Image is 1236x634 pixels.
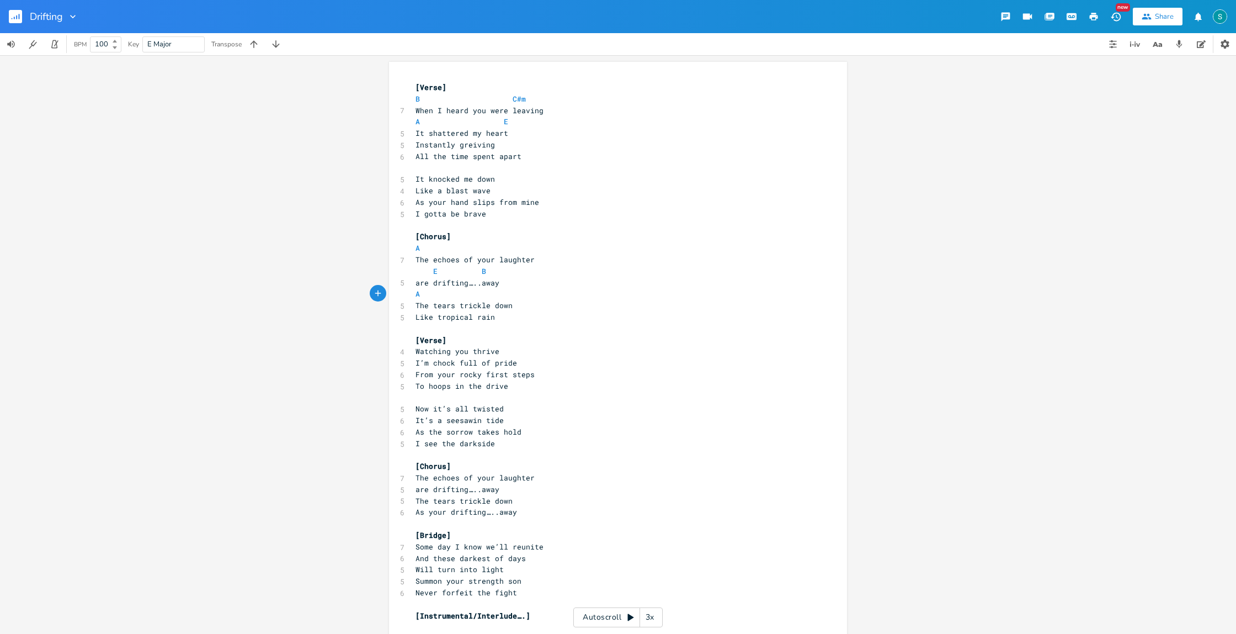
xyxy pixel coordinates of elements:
span: Will turn into light [415,564,504,574]
span: Drifting [30,12,63,22]
span: I see the darkside [415,438,495,448]
span: E [504,117,508,126]
span: As your hand slips from mine [415,197,539,207]
span: [Chorus] [415,461,451,471]
span: Watching you thrive [415,346,499,356]
span: It’s a seesawin tide [415,415,504,425]
span: [Chorus] [415,231,451,241]
span: I’m chock full of pride [415,358,517,368]
span: Like a blast wave [415,186,491,196]
div: Key [128,41,139,47]
span: It knocked me down [415,174,495,184]
span: are drifting…..away [415,278,499,288]
span: To hoops in the drive [415,381,508,391]
button: Share [1133,8,1182,25]
span: It shattered my heart [415,128,508,138]
span: As your drifting…..away [415,507,517,517]
span: The echoes of your laughter [415,255,535,265]
span: C#m [513,94,526,104]
span: B [482,266,486,276]
span: The echoes of your laughter [415,473,535,483]
span: Never forfeit the fight [415,588,517,598]
button: New [1105,7,1127,27]
span: E [433,266,438,276]
span: A [415,289,420,299]
span: Now it’s all twisted [415,404,504,414]
span: The tears trickle down [415,496,513,506]
div: Transpose [211,41,242,47]
span: I gotta be brave [415,209,486,219]
span: All the time spent apart [415,151,521,161]
div: 3x [640,607,660,627]
span: E Major [147,39,172,49]
div: Share [1155,12,1174,22]
span: [Instrumental/Interlude….] [415,611,530,621]
span: Some day I know we’ll reunite [415,542,544,552]
span: As the sorrow takes hold [415,427,521,437]
span: are drifting…..away [415,484,499,494]
span: And these darkest of days [415,553,526,563]
div: Autoscroll [573,607,663,627]
span: Instantly greiving [415,140,495,150]
span: [Bridge] [415,530,451,540]
span: Like tropical rain [415,312,495,322]
div: New [1116,3,1130,12]
span: [Verse] [415,82,446,92]
span: The tears trickle down [415,300,513,310]
span: When I heard you were leaving [415,105,544,115]
span: Summon your strength son [415,576,521,586]
span: From your rocky first steps [415,369,535,379]
span: [Verse] [415,335,446,345]
span: B [415,94,420,104]
span: A [415,117,420,126]
div: BPM [74,41,87,47]
img: Stevie Jay [1213,9,1227,24]
span: A [415,243,420,253]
